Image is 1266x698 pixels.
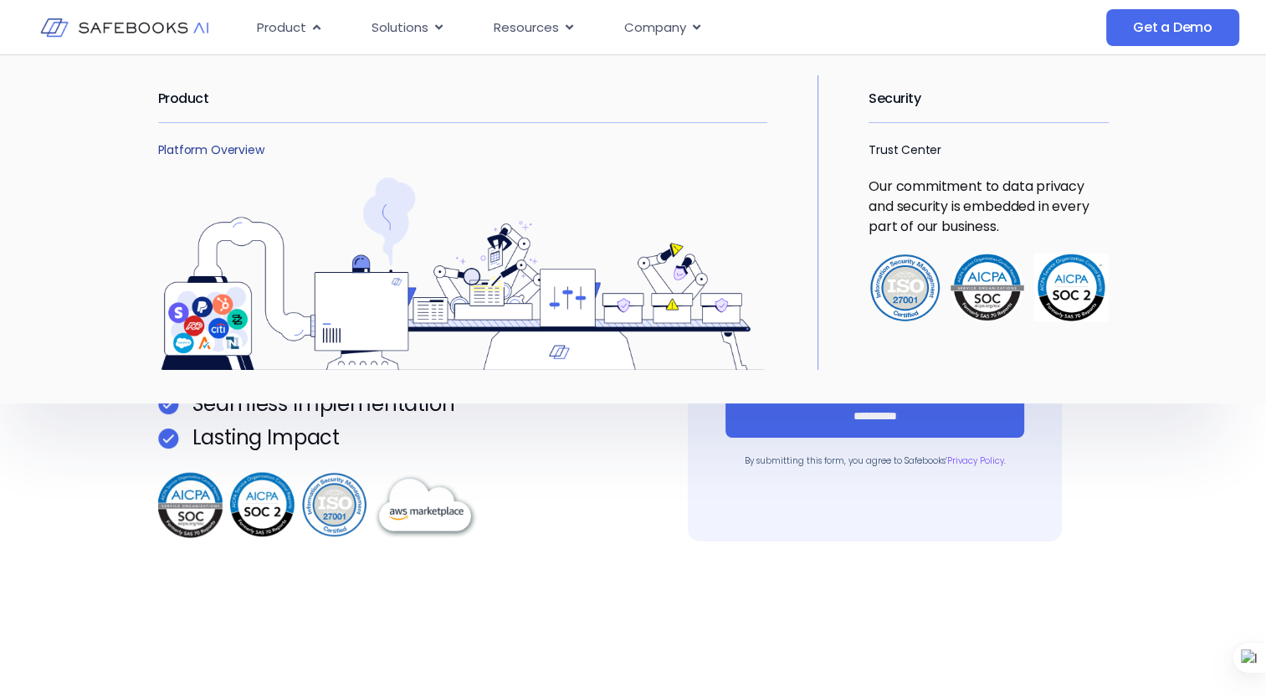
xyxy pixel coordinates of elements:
[947,454,1004,467] a: Privacy Policy
[192,428,340,448] p: Lasting Impact
[372,18,428,38] span: Solutions
[1106,9,1239,46] a: Get a Demo
[192,394,455,414] p: Seamless Implementation
[1133,19,1212,36] span: Get a Demo
[158,75,768,122] h2: Product
[243,12,963,44] nav: Menu
[725,454,1024,467] p: By submitting this form, you agree to Safebooks’ .
[624,18,686,38] span: Company
[243,12,963,44] div: Menu Toggle
[494,18,559,38] span: Resources
[257,18,306,38] span: Product
[869,177,1108,237] p: Our commitment to data privacy and security is embedded in every part of our business.
[158,429,179,449] img: Get a Demo 1
[158,141,264,158] a: Platform Overview
[158,470,480,541] img: Get a Demo 3
[869,141,941,158] a: Trust Center
[869,75,1108,122] h2: Security
[158,394,179,414] img: Get a Demo 1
